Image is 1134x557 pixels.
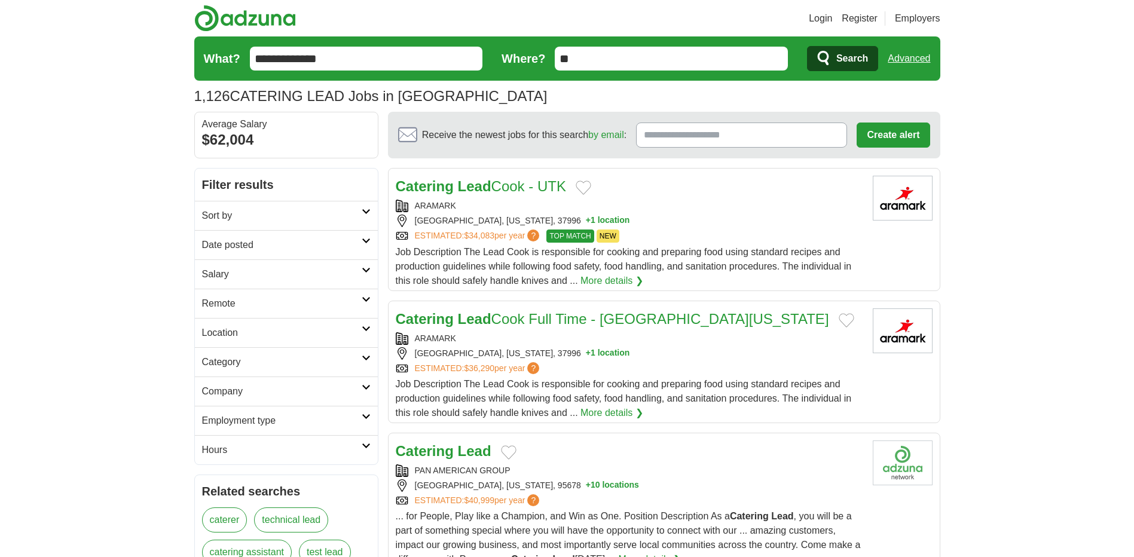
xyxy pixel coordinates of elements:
[857,123,930,148] button: Create alert
[576,180,591,195] button: Add to favorite jobs
[873,308,933,353] img: Aramark logo
[396,311,829,327] a: Catering LeadCook Full Time - [GEOGRAPHIC_DATA][US_STATE]
[202,384,362,399] h2: Company
[464,231,494,240] span: $34,083
[458,311,491,327] strong: Lead
[771,511,793,521] strong: Lead
[202,414,362,428] h2: Employment type
[464,495,494,505] span: $40,999
[580,406,643,420] a: More details ❯
[195,435,378,464] a: Hours
[195,289,378,318] a: Remote
[839,313,854,328] button: Add to favorite jobs
[195,347,378,377] a: Category
[396,347,863,360] div: [GEOGRAPHIC_DATA], [US_STATE], 37996
[254,507,328,532] a: technical lead
[873,176,933,221] img: Aramark logo
[586,347,591,360] span: +
[202,129,371,151] div: $62,004
[415,333,456,343] a: ARAMARK
[873,440,933,485] img: Company logo
[458,178,491,194] strong: Lead
[396,464,863,477] div: PAN AMERICAN GROUP
[202,209,362,223] h2: Sort by
[588,130,624,140] a: by email
[458,443,491,459] strong: Lead
[415,362,542,375] a: ESTIMATED:$36,290per year?
[836,47,868,71] span: Search
[202,482,371,500] h2: Related searches
[202,507,247,532] a: caterer
[807,46,878,71] button: Search
[202,267,362,281] h2: Salary
[396,443,454,459] strong: Catering
[195,230,378,259] a: Date posted
[501,445,516,460] button: Add to favorite jobs
[502,50,545,68] label: Where?
[586,215,630,227] button: +1 location
[204,50,240,68] label: What?
[888,47,930,71] a: Advanced
[730,511,769,521] strong: Catering
[415,201,456,210] a: ARAMARK
[396,247,852,286] span: Job Description The Lead Cook is responsible for cooking and preparing food using standard recipe...
[396,379,852,418] span: Job Description The Lead Cook is responsible for cooking and preparing food using standard recipe...
[415,229,542,243] a: ESTIMATED:$34,083per year?
[842,11,878,26] a: Register
[415,494,542,507] a: ESTIMATED:$40,999per year?
[527,362,539,374] span: ?
[195,201,378,230] a: Sort by
[396,479,863,492] div: [GEOGRAPHIC_DATA], [US_STATE], 95678
[527,229,539,241] span: ?
[422,128,626,142] span: Receive the newest jobs for this search :
[202,296,362,311] h2: Remote
[194,88,548,104] h1: CATERING LEAD Jobs in [GEOGRAPHIC_DATA]
[580,274,643,288] a: More details ❯
[202,326,362,340] h2: Location
[194,5,296,32] img: Adzuna logo
[396,178,566,194] a: Catering LeadCook - UTK
[597,229,619,243] span: NEW
[202,355,362,369] h2: Category
[396,215,863,227] div: [GEOGRAPHIC_DATA], [US_STATE], 37996
[195,406,378,435] a: Employment type
[396,178,454,194] strong: Catering
[586,479,639,492] button: +10 locations
[195,259,378,289] a: Salary
[202,443,362,457] h2: Hours
[586,479,591,492] span: +
[396,443,491,459] a: Catering Lead
[202,120,371,129] div: Average Salary
[809,11,832,26] a: Login
[527,494,539,506] span: ?
[195,377,378,406] a: Company
[586,215,591,227] span: +
[194,85,230,107] span: 1,126
[396,311,454,327] strong: Catering
[895,11,940,26] a: Employers
[202,238,362,252] h2: Date posted
[195,169,378,201] h2: Filter results
[586,347,630,360] button: +1 location
[546,229,594,243] span: TOP MATCH
[195,318,378,347] a: Location
[464,363,494,373] span: $36,290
